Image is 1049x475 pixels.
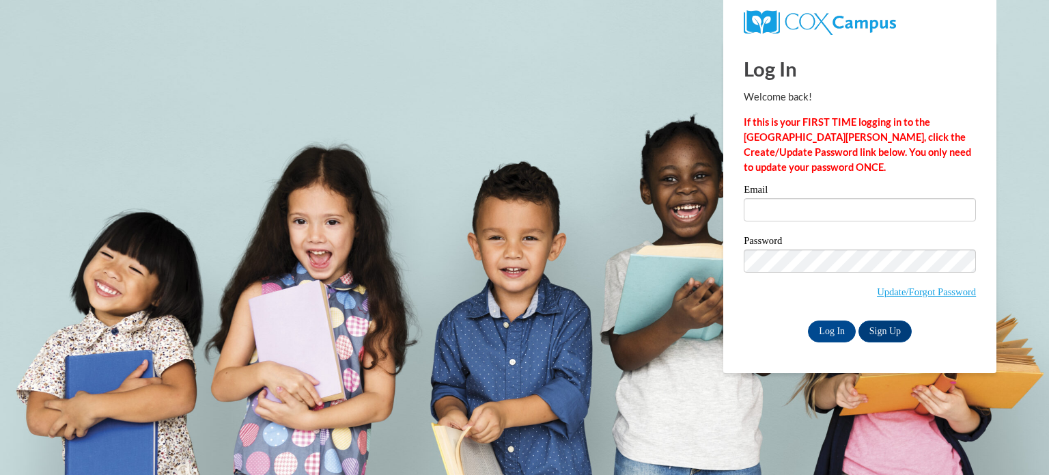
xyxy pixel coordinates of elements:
[744,90,976,105] p: Welcome back!
[808,321,856,342] input: Log In
[744,10,896,35] img: COX Campus
[744,236,976,249] label: Password
[744,185,976,198] label: Email
[858,321,912,342] a: Sign Up
[877,286,976,297] a: Update/Forgot Password
[744,16,896,27] a: COX Campus
[744,116,971,173] strong: If this is your FIRST TIME logging in to the [GEOGRAPHIC_DATA][PERSON_NAME], click the Create/Upd...
[744,55,976,83] h1: Log In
